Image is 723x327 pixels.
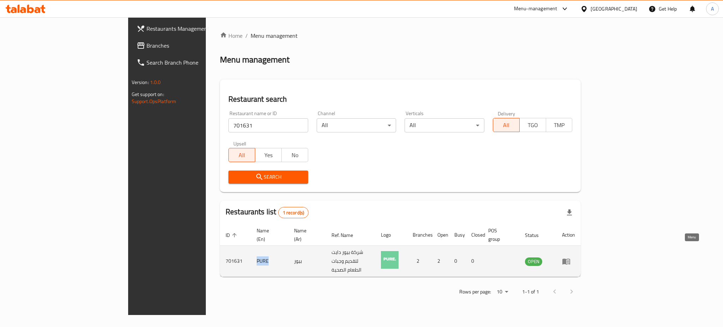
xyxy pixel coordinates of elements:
[226,207,309,218] h2: Restaurants list
[251,246,288,277] td: PURE
[281,148,308,162] button: No
[488,226,511,243] span: POS group
[279,209,309,216] span: 1 record(s)
[147,58,243,67] span: Search Branch Phone
[288,246,326,277] td: بيور
[131,37,249,54] a: Branches
[294,226,317,243] span: Name (Ar)
[131,54,249,71] a: Search Branch Phone
[251,31,298,40] span: Menu management
[228,118,308,132] input: Search for restaurant name or ID..
[257,226,280,243] span: Name (En)
[147,41,243,50] span: Branches
[132,97,177,106] a: Support.OpsPlatform
[326,246,375,277] td: شركة بيور دايت لتقديم وجبات الطعام الصحية
[522,120,543,130] span: TGO
[525,231,548,239] span: Status
[407,246,432,277] td: 2
[232,150,252,160] span: All
[150,78,161,87] span: 1.0.0
[405,118,484,132] div: All
[459,287,491,296] p: Rows per page:
[228,148,255,162] button: All
[233,141,246,146] label: Upsell
[375,224,407,246] th: Logo
[432,224,449,246] th: Open
[407,224,432,246] th: Branches
[546,118,573,132] button: TMP
[226,231,239,239] span: ID
[220,31,581,40] nav: breadcrumb
[255,148,282,162] button: Yes
[331,231,362,239] span: Ref. Name
[496,120,517,130] span: All
[556,224,581,246] th: Action
[494,287,511,297] div: Rows per page:
[432,246,449,277] td: 2
[234,173,303,182] span: Search
[711,5,714,13] span: A
[147,24,243,33] span: Restaurants Management
[514,5,557,13] div: Menu-management
[228,94,572,105] h2: Restaurant search
[132,90,164,99] span: Get support on:
[317,118,396,132] div: All
[228,171,308,184] button: Search
[466,246,483,277] td: 0
[493,118,520,132] button: All
[449,246,466,277] td: 0
[381,251,399,269] img: PURE
[519,118,546,132] button: TGO
[549,120,570,130] span: TMP
[561,204,578,221] div: Export file
[131,20,249,37] a: Restaurants Management
[220,54,289,65] h2: Menu management
[522,287,539,296] p: 1-1 of 1
[525,257,542,266] span: OPEN
[449,224,466,246] th: Busy
[220,224,581,277] table: enhanced table
[466,224,483,246] th: Closed
[285,150,305,160] span: No
[258,150,279,160] span: Yes
[498,111,515,116] label: Delivery
[591,5,637,13] div: [GEOGRAPHIC_DATA]
[132,78,149,87] span: Version:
